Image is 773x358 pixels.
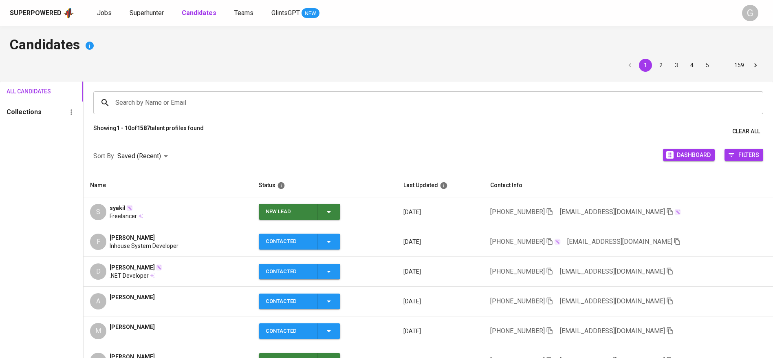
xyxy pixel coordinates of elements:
div: Saved (Recent) [117,149,171,164]
div: D [90,263,106,280]
img: app logo [63,7,74,19]
span: Jobs [97,9,112,17]
nav: pagination navigation [622,59,763,72]
span: [PHONE_NUMBER] [490,267,545,275]
button: Go to next page [749,59,762,72]
span: Teams [234,9,253,17]
span: .NET Developer [110,272,149,280]
a: GlintsGPT NEW [271,8,319,18]
p: Showing of talent profiles found [93,124,204,139]
span: Superhunter [130,9,164,17]
span: [PERSON_NAME] [110,323,155,331]
button: Go to page 4 [685,59,698,72]
button: Contacted [259,294,340,309]
p: [DATE] [403,208,477,216]
b: 1587 [137,125,150,131]
div: M [90,323,106,339]
div: Contacted [266,234,311,250]
button: Go to page 3 [670,59,683,72]
button: Filters [725,149,763,161]
p: Sort By [93,151,114,161]
span: Inhouse System Developer [110,242,178,250]
div: A [90,293,106,309]
button: page 1 [639,59,652,72]
button: Contacted [259,264,340,280]
div: … [716,61,729,69]
a: Jobs [97,8,113,18]
div: New Lead [266,204,311,220]
div: G [742,5,758,21]
span: [PHONE_NUMBER] [490,208,545,216]
th: Contact Info [484,174,773,197]
th: Name [84,174,252,197]
span: [PERSON_NAME] [110,293,155,301]
th: Last Updated [397,174,484,197]
span: All Candidates [7,86,41,97]
div: Contacted [266,264,311,280]
span: Filters [738,149,759,160]
span: [PHONE_NUMBER] [490,327,545,335]
span: [PERSON_NAME] [110,234,155,242]
div: S [90,204,106,220]
h6: Collections [7,106,42,118]
span: [EMAIL_ADDRESS][DOMAIN_NAME] [560,327,665,335]
img: magic_wand.svg [674,209,681,215]
span: [PHONE_NUMBER] [490,238,545,245]
th: Status [252,174,397,197]
a: Superpoweredapp logo [10,7,74,19]
button: New Lead [259,204,340,220]
button: Go to page 5 [701,59,714,72]
span: GlintsGPT [271,9,300,17]
p: [DATE] [403,238,477,246]
a: Candidates [182,8,218,18]
b: Candidates [182,9,216,17]
div: F [90,234,106,250]
span: syakil [110,204,126,212]
img: magic_wand.svg [554,239,561,245]
div: Contacted [266,323,311,339]
span: Clear All [732,126,760,137]
button: Contacted [259,234,340,250]
img: magic_wand.svg [156,264,162,271]
span: [PHONE_NUMBER] [490,297,545,305]
a: Teams [234,8,255,18]
span: Dashboard [677,149,711,160]
span: [PERSON_NAME] [110,263,155,272]
p: [DATE] [403,297,477,305]
img: magic_wand.svg [126,205,133,211]
button: Go to page 2 [654,59,667,72]
span: [EMAIL_ADDRESS][DOMAIN_NAME] [567,238,672,245]
p: Saved (Recent) [117,151,161,161]
a: Superhunter [130,8,165,18]
span: [EMAIL_ADDRESS][DOMAIN_NAME] [560,208,665,216]
b: 1 - 10 [117,125,131,131]
span: [EMAIL_ADDRESS][DOMAIN_NAME] [560,297,665,305]
p: [DATE] [403,267,477,276]
p: [DATE] [403,327,477,335]
span: NEW [302,9,319,18]
div: Contacted [266,294,311,309]
h4: Candidates [10,36,763,55]
button: Dashboard [663,149,715,161]
span: [EMAIL_ADDRESS][DOMAIN_NAME] [560,267,665,275]
button: Go to page 159 [732,59,747,72]
span: Freelancer [110,212,137,220]
button: Contacted [259,323,340,339]
button: Clear All [729,124,763,139]
div: Superpowered [10,9,62,18]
